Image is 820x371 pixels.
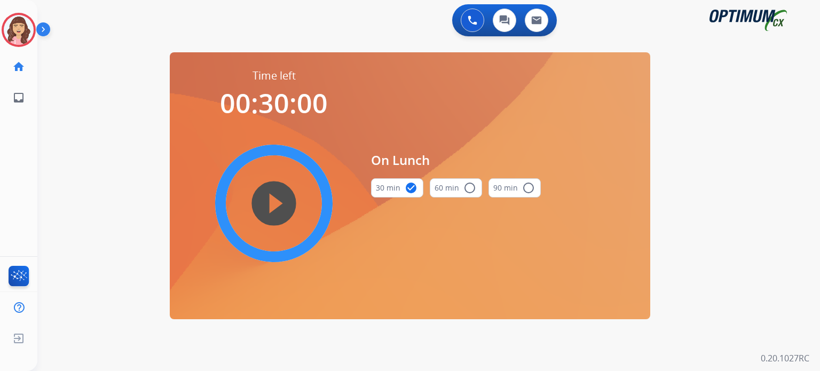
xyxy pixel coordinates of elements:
[522,181,535,194] mat-icon: radio_button_unchecked
[430,178,482,198] button: 60 min
[761,352,809,365] p: 0.20.1027RC
[220,85,328,121] span: 00:30:00
[405,181,417,194] mat-icon: check_circle
[253,68,296,83] span: Time left
[12,91,25,104] mat-icon: inbox
[4,15,34,45] img: avatar
[267,197,280,210] mat-icon: play_circle_filled
[371,151,541,170] span: On Lunch
[371,178,423,198] button: 30 min
[463,181,476,194] mat-icon: radio_button_unchecked
[488,178,541,198] button: 90 min
[12,60,25,73] mat-icon: home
